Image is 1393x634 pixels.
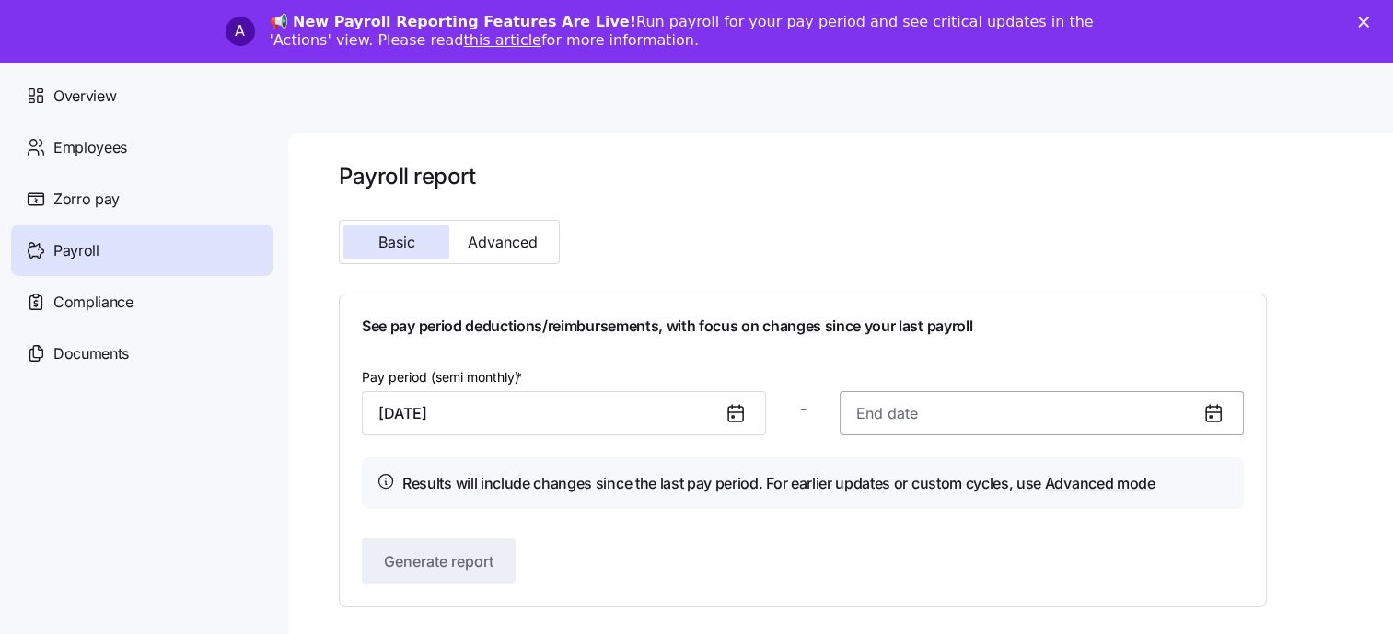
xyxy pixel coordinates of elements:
a: this article [463,31,540,49]
a: Overview [11,70,273,121]
span: Generate report [384,550,493,572]
a: Compliance [11,276,273,328]
div: Close [1358,17,1376,28]
label: Pay period (semi monthly) [362,367,526,387]
span: Employees [53,136,127,159]
h4: Results will include changes since the last pay period. For earlier updates or custom cycles, use [402,472,1155,495]
span: Overview [53,85,116,108]
span: Basic [378,235,415,249]
a: Zorro pay [11,173,273,225]
a: Documents [11,328,273,379]
span: Payroll [53,239,99,262]
div: Run payroll for your pay period and see critical updates in the 'Actions' view. Please read for m... [270,13,1139,50]
span: Advanced [468,235,538,249]
b: 📢 New Payroll Reporting Features Are Live! [270,13,636,30]
div: Profile image for Ann [226,17,255,46]
a: Employees [11,121,273,173]
span: Documents [53,342,129,365]
a: Payroll [11,225,273,276]
span: Compliance [53,291,133,314]
input: End date [840,391,1244,435]
input: Start date [362,391,766,435]
button: Generate report [362,538,516,584]
span: Zorro pay [53,188,120,211]
a: Advanced mode [1045,474,1155,492]
h1: Payroll report [339,162,1267,190]
h1: See pay period deductions/reimbursements, with focus on changes since your last payroll [362,317,1244,336]
span: - [800,398,807,421]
